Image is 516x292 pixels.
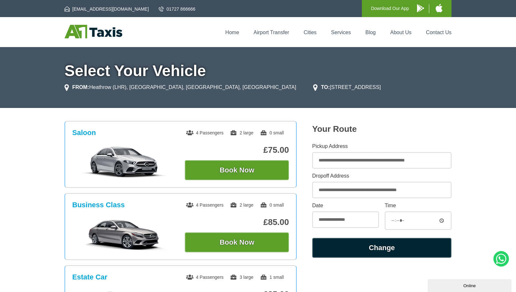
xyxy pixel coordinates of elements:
[72,273,107,281] h3: Estate Car
[185,232,289,252] button: Book Now
[64,83,296,91] li: Heathrow (LHR), [GEOGRAPHIC_DATA], [GEOGRAPHIC_DATA], [GEOGRAPHIC_DATA]
[390,30,412,35] a: About Us
[185,145,289,155] p: £75.00
[312,238,451,258] button: Change
[159,6,195,12] a: 01727 866666
[72,129,96,137] h3: Saloon
[76,218,173,250] img: Business Class
[385,203,451,208] label: Time
[304,30,317,35] a: Cities
[230,130,253,135] span: 2 large
[225,30,239,35] a: Home
[186,275,223,280] span: 4 Passengers
[260,275,284,280] span: 1 small
[312,173,451,179] label: Dropoff Address
[186,130,223,135] span: 4 Passengers
[436,4,442,12] img: A1 Taxis iPhone App
[185,160,289,180] button: Book Now
[331,30,351,35] a: Services
[260,202,284,208] span: 0 small
[72,201,125,209] h3: Business Class
[64,25,122,38] img: A1 Taxis St Albans LTD
[253,30,289,35] a: Airport Transfer
[312,124,451,134] h2: Your Route
[260,130,284,135] span: 0 small
[72,84,89,90] strong: FROM:
[64,6,149,12] a: [EMAIL_ADDRESS][DOMAIN_NAME]
[426,30,451,35] a: Contact Us
[365,30,376,35] a: Blog
[313,83,381,91] li: [STREET_ADDRESS]
[76,146,173,178] img: Saloon
[371,5,409,13] p: Download Our App
[186,202,223,208] span: 4 Passengers
[428,278,513,292] iframe: chat widget
[185,217,289,227] p: £85.00
[417,4,424,12] img: A1 Taxis Android App
[312,144,451,149] label: Pickup Address
[312,203,379,208] label: Date
[64,63,451,79] h1: Select Your Vehicle
[230,202,253,208] span: 2 large
[230,275,253,280] span: 3 large
[321,84,330,90] strong: TO:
